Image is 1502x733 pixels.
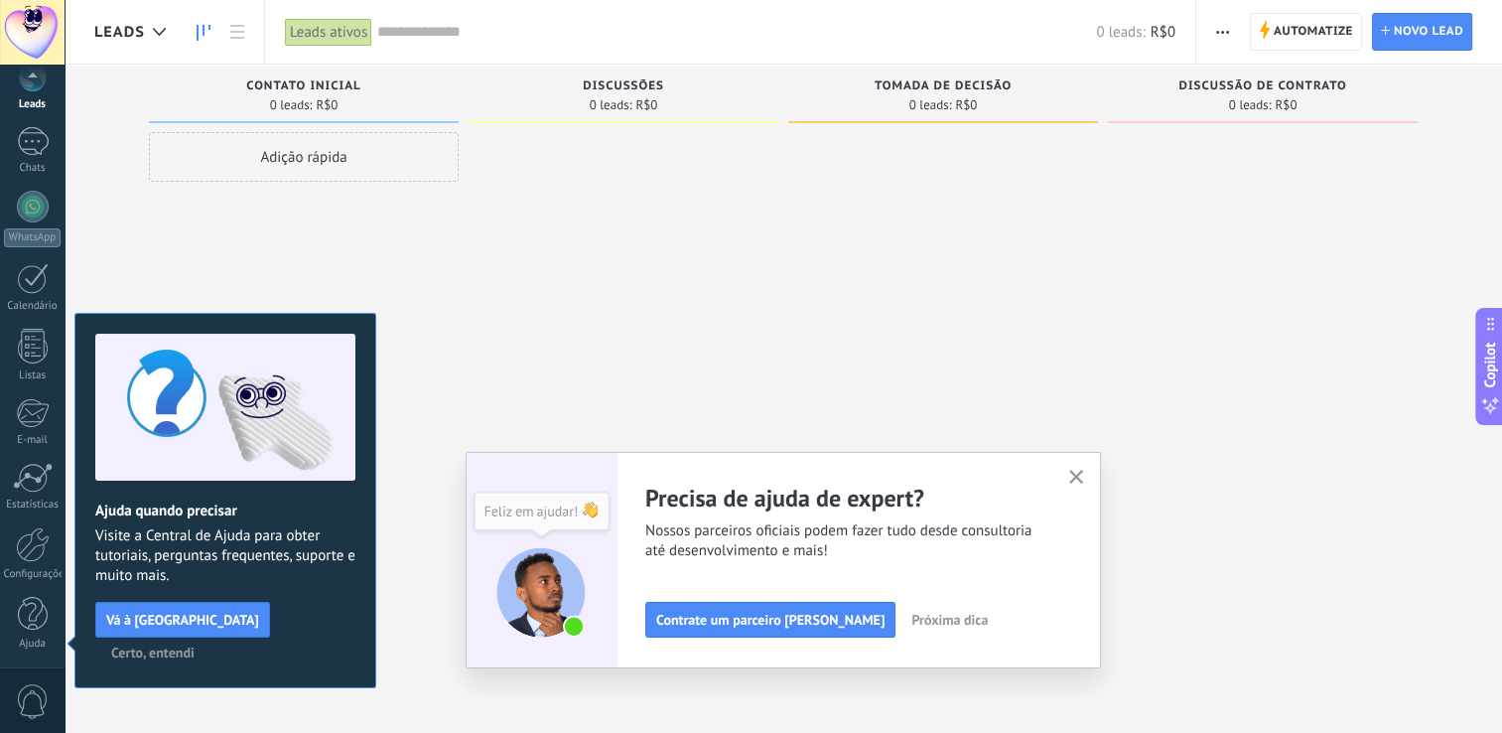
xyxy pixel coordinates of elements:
[4,162,62,175] div: Chats
[1274,14,1353,50] span: Automatize
[95,502,355,520] h2: Ajuda quando precisar
[4,369,62,382] div: Listas
[645,521,1044,561] span: Nossos parceiros oficiais podem fazer tudo desde consultoria até desenvolvimento e mais!
[4,300,62,313] div: Calendário
[220,13,254,52] a: Lista
[159,79,449,96] div: Contato inicial
[1394,14,1463,50] span: Novo lead
[645,602,895,638] button: Contrate um parceiro [PERSON_NAME]
[111,646,195,660] span: Certo, entendi
[4,228,61,247] div: WhatsApp
[246,79,360,93] span: Contato inicial
[1096,23,1145,42] span: 0 leads:
[285,18,372,47] div: Leads ativos
[645,483,1044,513] h2: Precisa de ajuda de expert?
[102,638,204,667] button: Certo, entendi
[1480,343,1500,388] span: Copilot
[1208,13,1237,51] button: Mais
[1372,13,1472,51] a: Novo lead
[1151,23,1175,42] span: R$0
[635,99,657,111] span: R$0
[4,98,62,111] div: Leads
[1229,99,1272,111] span: 0 leads:
[955,99,977,111] span: R$0
[270,99,313,111] span: 0 leads:
[1118,79,1408,96] div: Discussão de contrato
[875,79,1012,93] span: Tomada de decisão
[583,79,664,93] span: Discussões
[94,23,145,42] span: Leads
[798,79,1088,96] div: Tomada de decisão
[1250,13,1362,51] a: Automatize
[106,613,259,627] span: Vá à [GEOGRAPHIC_DATA]
[187,13,220,52] a: Leads
[590,99,632,111] span: 0 leads:
[656,613,885,627] span: Contrate um parceiro [PERSON_NAME]
[909,99,952,111] span: 0 leads:
[478,79,768,96] div: Discussões
[1275,99,1297,111] span: R$0
[4,434,62,447] div: E-mail
[911,613,988,627] span: Próxima dica
[316,99,338,111] span: R$0
[4,568,62,581] div: Configurações
[1178,79,1346,93] span: Discussão de contrato
[149,132,459,182] div: Adição rápida
[902,605,997,635] button: Próxima dica
[95,602,270,638] button: Vá à [GEOGRAPHIC_DATA]
[4,499,62,512] div: Estatísticas
[95,526,355,586] span: Visite a Central de Ajuda para obter tutoriais, perguntas frequentes, suporte e muito mais.
[4,638,62,651] div: Ajuda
